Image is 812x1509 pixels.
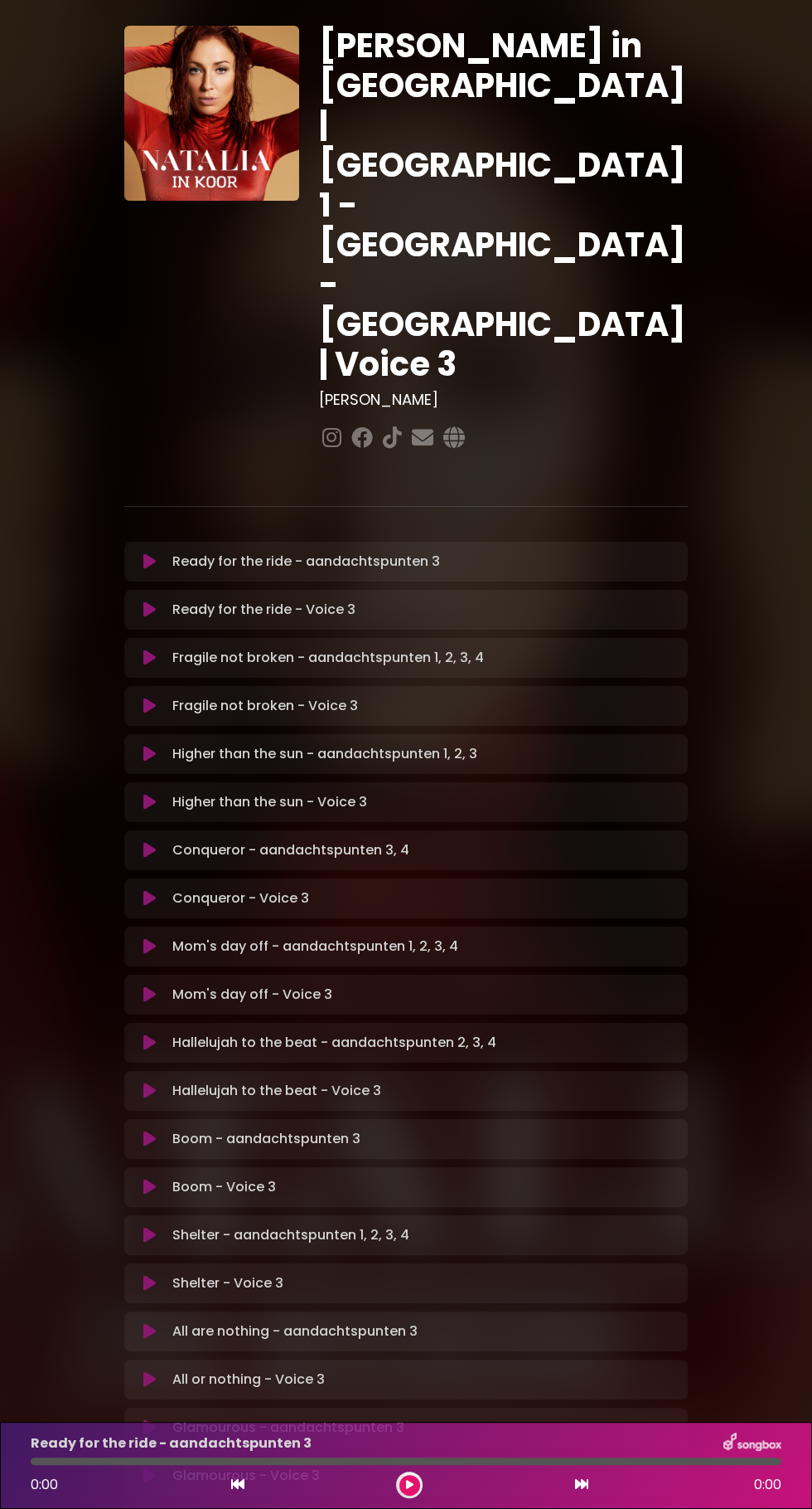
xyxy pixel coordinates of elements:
[723,1433,781,1454] img: songbox-logo-white.png
[172,1418,404,1438] p: Glamourous - aandachtspunten 3
[172,1273,283,1293] p: Shelter - Voice 3
[172,1033,496,1053] p: Hallelujah to the beat - aandachtspunten 2, 3, 4
[172,1129,360,1149] p: Boom - aandachtspunten 3
[172,1081,381,1101] p: Hallelujah to the beat - Voice 3
[172,696,358,716] p: Fragile not broken - Voice 3
[172,840,409,860] p: Conqueror - aandachtspunten 3, 4
[319,391,688,409] h3: [PERSON_NAME]
[172,792,367,812] p: Higher than the sun - Voice 3
[124,26,299,201] img: YTVS25JmS9CLUqXqkEhs
[31,1434,312,1453] p: Ready for the ride - aandachtspunten 3
[172,552,440,572] p: Ready for the ride - aandachtspunten 3
[172,744,477,764] p: Higher than the sun - aandachtspunten 1, 2, 3
[172,1177,276,1197] p: Boom - Voice 3
[172,1370,325,1390] p: All or nothing - Voice 3
[172,1322,418,1341] p: All are nothing - aandachtspunten 3
[172,937,458,957] p: Mom's day off - aandachtspunten 1, 2, 3, 4
[172,1225,409,1245] p: Shelter - aandachtspunten 1, 2, 3, 4
[31,1475,58,1494] span: 0:00
[172,648,484,668] p: Fragile not broken - aandachtspunten 1, 2, 3, 4
[172,985,332,1005] p: Mom's day off - Voice 3
[172,600,355,620] p: Ready for the ride - Voice 3
[319,26,688,384] h1: [PERSON_NAME] in [GEOGRAPHIC_DATA] | [GEOGRAPHIC_DATA] 1 - [GEOGRAPHIC_DATA] - [GEOGRAPHIC_DATA] ...
[754,1475,781,1495] span: 0:00
[172,888,309,908] p: Conqueror - Voice 3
